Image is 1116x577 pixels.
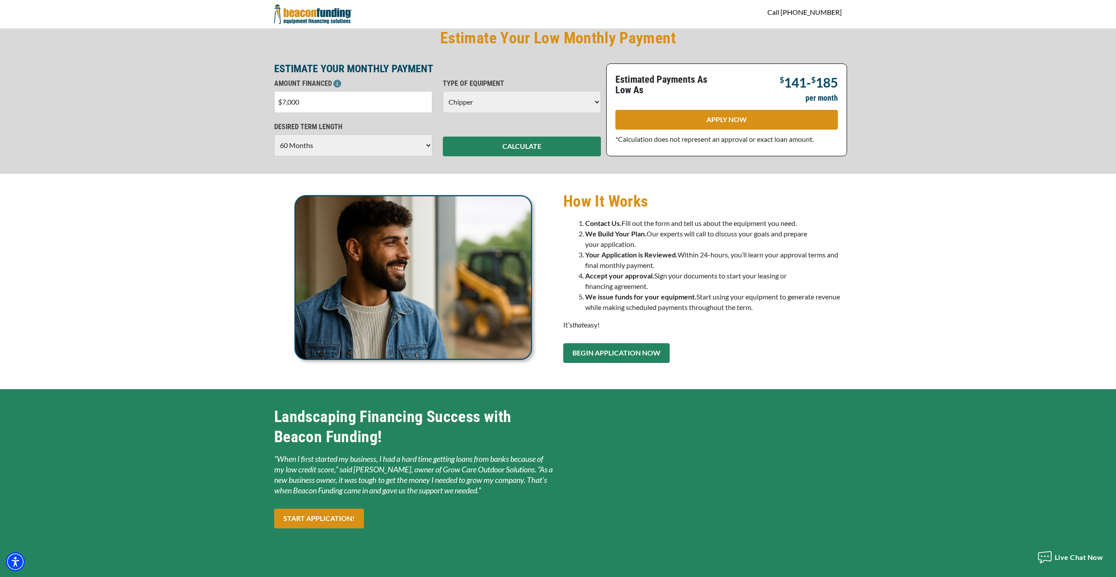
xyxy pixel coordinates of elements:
[780,74,838,88] p: -
[274,509,364,528] a: START APPLICATION!
[563,343,670,363] a: BEGIN APPLICATION NOW
[443,137,601,156] button: CALCULATE
[274,122,432,132] p: DESIRED TERM LENGTH
[784,74,806,90] span: 141
[572,320,584,329] em: that
[1033,544,1108,570] button: Live Chat Now
[563,320,842,330] p: It’s easy!
[6,552,25,571] div: Accessibility Menu
[767,7,842,18] a: call 847-916-8329
[274,407,553,447] h2: Landscaping Financing Success with Beacon Funding!
[274,191,553,366] img: Man looking outside
[585,229,646,238] strong: We Build Your Plan.
[274,91,432,113] input: $
[563,191,842,211] h2: How It Works
[585,229,842,250] li: Our experts will call to discuss your goals and prepare your application.
[585,250,678,259] strong: Your Application is Reviewed.
[274,28,842,48] h2: Estimate Your Low Monthly Payment
[274,78,432,89] p: AMOUNT FINANCED
[805,93,838,103] p: per month
[274,63,601,74] p: ESTIMATE YOUR MONTHLY PAYMENT
[780,75,784,84] span: $
[615,74,721,95] p: Estimated Payments As Low As
[274,454,553,495] em: “When I first started my business, I had a hard time getting loans from banks because of my low c...
[585,271,842,292] li: Sign your documents to start your leasing or financing agreement.
[585,292,696,301] strong: We issue funds for your equipment.
[563,407,842,563] iframe: Grow Care Outdoor Solutions
[443,78,601,89] p: TYPE OF EQUIPMENT
[1055,553,1103,561] span: Live Chat Now
[585,250,842,271] li: Within 24-hours, you’ll learn your approval terms and final monthly payment.
[585,219,622,227] strong: Contact Us.
[615,135,814,143] span: *Calculation does not represent an approval or exact loan amount.
[615,110,838,130] a: APPLY NOW
[585,292,842,313] li: Start using your equipment to generate revenue while making scheduled payments throughout the term.
[585,218,842,229] li: Fill out the form and tell us about the equipment you need.
[811,75,816,84] span: $
[585,271,654,280] strong: Accept your approval.
[816,74,838,90] span: 185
